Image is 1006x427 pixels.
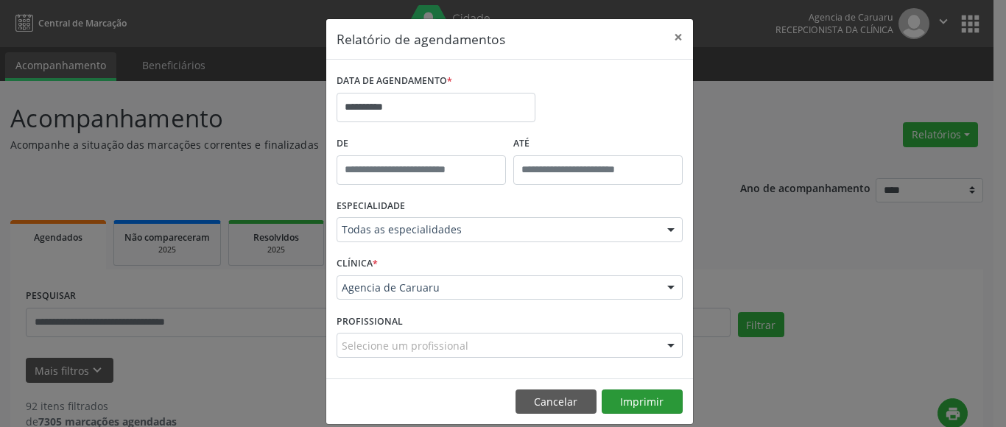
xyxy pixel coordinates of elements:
[337,253,378,275] label: CLÍNICA
[337,310,403,333] label: PROFISSIONAL
[342,222,653,237] span: Todas as especialidades
[337,70,452,93] label: DATA DE AGENDAMENTO
[664,19,693,55] button: Close
[337,29,505,49] h5: Relatório de agendamentos
[337,133,506,155] label: De
[602,389,683,414] button: Imprimir
[516,389,597,414] button: Cancelar
[342,280,653,295] span: Agencia de Caruaru
[513,133,683,155] label: ATÉ
[337,195,405,218] label: ESPECIALIDADE
[342,338,468,353] span: Selecione um profissional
